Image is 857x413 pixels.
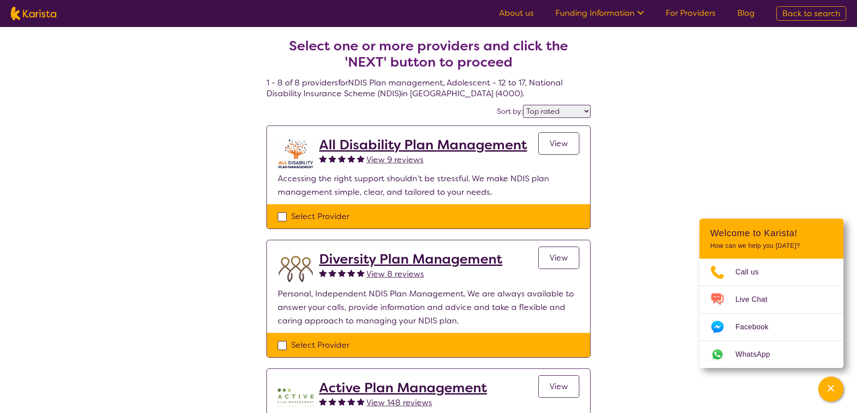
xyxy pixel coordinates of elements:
a: View [538,375,579,398]
h4: 1 - 8 of 8 providers for NDIS Plan management , Adolescent - 12 to 17 , National Disability Insur... [266,16,591,99]
img: fullstar [329,398,336,405]
p: Accessing the right support shouldn’t be stressful. We make NDIS plan management simple, clear, a... [278,172,579,199]
a: Diversity Plan Management [319,251,502,267]
img: fullstar [357,398,365,405]
span: Facebook [735,320,779,334]
img: fullstar [338,155,346,162]
a: Funding Information [555,8,644,18]
span: Call us [735,265,770,279]
a: Web link opens in a new tab. [699,341,843,368]
span: View 9 reviews [366,154,424,165]
a: About us [499,8,534,18]
p: How can we help you [DATE]? [710,242,833,250]
img: fullstar [357,269,365,277]
a: All Disability Plan Management [319,137,527,153]
span: View 8 reviews [366,269,424,279]
a: View 148 reviews [366,396,432,409]
img: fullstar [357,155,365,162]
p: Personal, Independent NDIS Plan Management. We are always available to answer your calls, provide... [278,287,579,328]
img: at5vqv0lot2lggohlylh.jpg [278,137,314,172]
img: fullstar [338,269,346,277]
div: Channel Menu [699,219,843,368]
label: Sort by: [497,107,523,116]
span: View 148 reviews [366,397,432,408]
img: Karista logo [11,7,56,20]
a: Active Plan Management [319,380,487,396]
span: View [550,252,568,263]
h2: Select one or more providers and click the 'NEXT' button to proceed [277,38,580,70]
a: View [538,132,579,155]
a: For Providers [666,8,716,18]
button: Channel Menu [818,377,843,402]
a: Blog [737,8,755,18]
a: Back to search [776,6,846,21]
h2: Welcome to Karista! [710,228,833,238]
img: fullstar [347,155,355,162]
img: fullstar [319,155,327,162]
a: View [538,247,579,269]
ul: Choose channel [699,259,843,368]
span: Back to search [782,8,840,19]
img: fullstar [319,269,327,277]
img: fullstar [347,269,355,277]
img: fullstar [338,398,346,405]
img: fullstar [319,398,327,405]
span: View [550,381,568,392]
span: Live Chat [735,293,778,306]
a: View 9 reviews [366,153,424,166]
img: duqvjtfkvnzb31ymex15.png [278,251,314,287]
img: fullstar [329,155,336,162]
img: fullstar [347,398,355,405]
a: View 8 reviews [366,267,424,281]
span: WhatsApp [735,348,781,361]
img: fullstar [329,269,336,277]
span: View [550,138,568,149]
